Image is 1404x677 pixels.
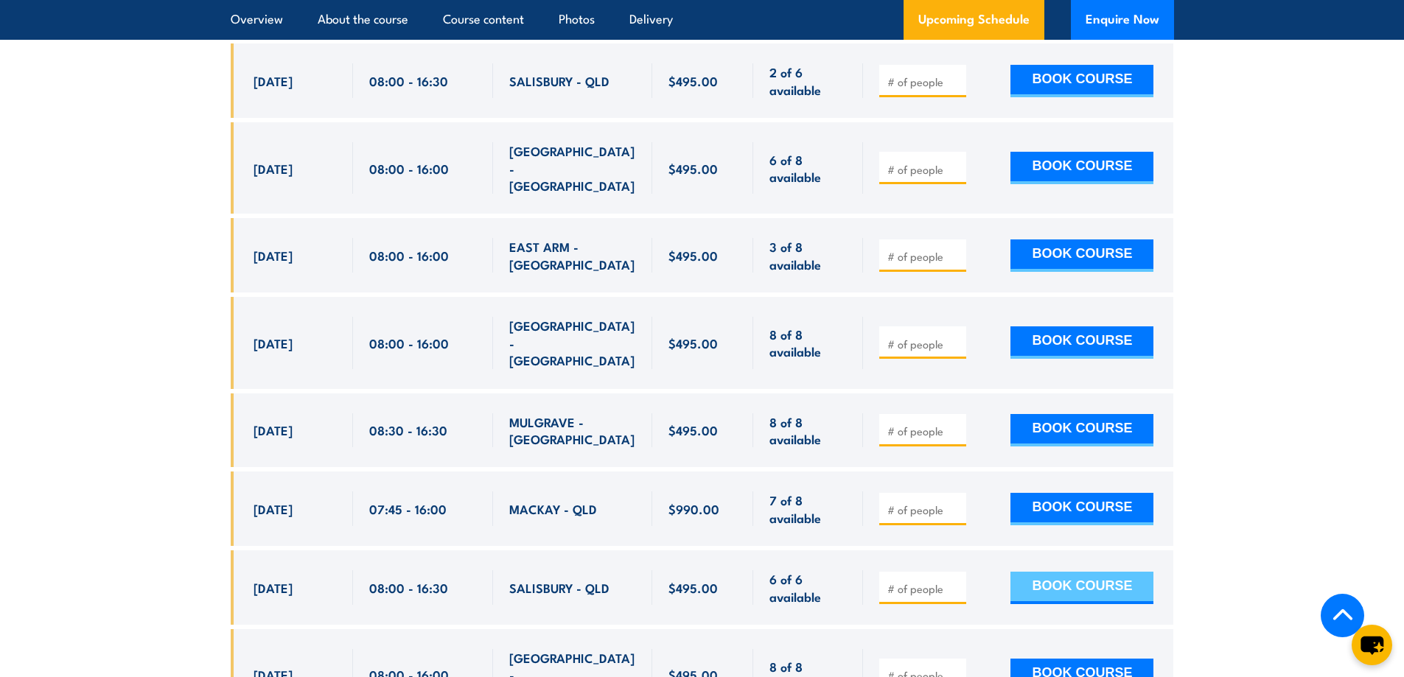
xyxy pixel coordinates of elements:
span: 08:30 - 16:30 [369,421,447,438]
span: $495.00 [668,579,718,596]
span: $990.00 [668,500,719,517]
button: BOOK COURSE [1010,572,1153,604]
button: BOOK COURSE [1010,326,1153,359]
input: # of people [887,162,961,177]
input: # of people [887,424,961,438]
input: # of people [887,74,961,89]
span: 07:45 - 16:00 [369,500,447,517]
span: 7 of 8 available [769,491,847,526]
span: [DATE] [254,160,293,177]
span: SALISBURY - QLD [509,579,610,596]
input: # of people [887,249,961,264]
span: $495.00 [668,247,718,264]
span: 08:00 - 16:00 [369,247,449,264]
input: # of people [887,502,961,517]
span: 08:00 - 16:00 [369,334,449,351]
button: BOOK COURSE [1010,152,1153,184]
span: EAST ARM - [GEOGRAPHIC_DATA] [509,238,636,273]
span: [DATE] [254,72,293,89]
button: BOOK COURSE [1010,239,1153,272]
span: [DATE] [254,579,293,596]
span: 08:00 - 16:30 [369,579,448,596]
span: 08:00 - 16:30 [369,72,448,89]
span: $495.00 [668,334,718,351]
span: $495.00 [668,160,718,177]
span: [DATE] [254,500,293,517]
span: [GEOGRAPHIC_DATA] - [GEOGRAPHIC_DATA] [509,142,636,194]
button: BOOK COURSE [1010,493,1153,525]
span: 08:00 - 16:00 [369,160,449,177]
span: 6 of 6 available [769,570,847,605]
span: [GEOGRAPHIC_DATA] - [GEOGRAPHIC_DATA] [509,317,636,368]
span: 3 of 8 available [769,238,847,273]
button: BOOK COURSE [1010,65,1153,97]
span: 6 of 8 available [769,151,847,186]
span: MACKAY - QLD [509,500,597,517]
span: [DATE] [254,334,293,351]
input: # of people [887,337,961,351]
button: chat-button [1352,625,1392,665]
span: $495.00 [668,72,718,89]
span: SALISBURY - QLD [509,72,610,89]
input: # of people [887,581,961,596]
span: $495.00 [668,421,718,438]
button: BOOK COURSE [1010,414,1153,446]
span: MULGRAVE - [GEOGRAPHIC_DATA] [509,413,636,448]
span: 8 of 8 available [769,413,847,448]
span: 8 of 8 available [769,326,847,360]
span: [DATE] [254,421,293,438]
span: [DATE] [254,247,293,264]
span: 2 of 6 available [769,63,847,98]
